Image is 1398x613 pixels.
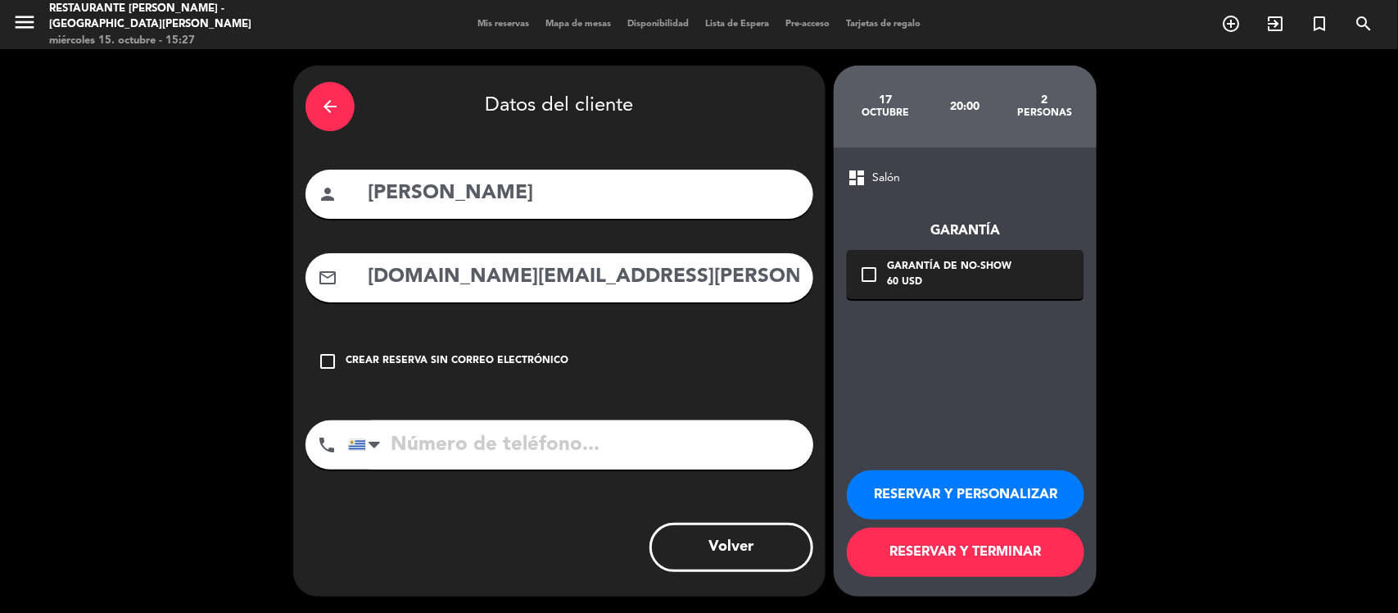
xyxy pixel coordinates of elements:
input: Nombre del cliente [366,177,801,211]
div: Garantía [847,220,1084,242]
div: Restaurante [PERSON_NAME] - [GEOGRAPHIC_DATA][PERSON_NAME] [49,1,337,33]
input: Número de teléfono... [348,420,813,470]
div: miércoles 15. octubre - 15:27 [49,33,337,49]
span: Salón [872,169,900,188]
i: check_box_outline_blank [859,265,879,284]
input: Email del cliente [366,261,801,294]
i: mail_outline [318,268,337,288]
div: Uruguay: +598 [349,421,387,469]
span: Disponibilidad [619,20,697,29]
button: menu [12,10,37,40]
div: 60 USD [887,275,1011,291]
span: Pre-acceso [777,20,838,29]
button: RESERVAR Y TERMINAR [847,528,1084,577]
span: Tarjetas de regalo [838,20,929,29]
div: Garantía de no-show [887,259,1011,275]
div: 2 [1005,93,1084,107]
div: Crear reserva sin correo electrónico [346,353,568,370]
i: exit_to_app [1265,14,1285,34]
i: turned_in_not [1310,14,1329,34]
i: search [1354,14,1373,34]
span: Mis reservas [469,20,537,29]
i: menu [12,10,37,34]
i: phone [317,435,337,455]
span: Lista de Espera [697,20,777,29]
i: person [318,184,337,204]
div: 17 [846,93,925,107]
button: Volver [649,523,813,572]
span: dashboard [847,168,866,188]
div: octubre [846,107,925,120]
span: Mapa de mesas [537,20,619,29]
i: arrow_back [320,97,340,116]
button: RESERVAR Y PERSONALIZAR [847,470,1084,520]
div: 20:00 [925,78,1005,135]
div: personas [1005,107,1084,120]
div: Datos del cliente [305,78,813,135]
i: check_box_outline_blank [318,352,337,371]
i: add_circle_outline [1221,14,1241,34]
